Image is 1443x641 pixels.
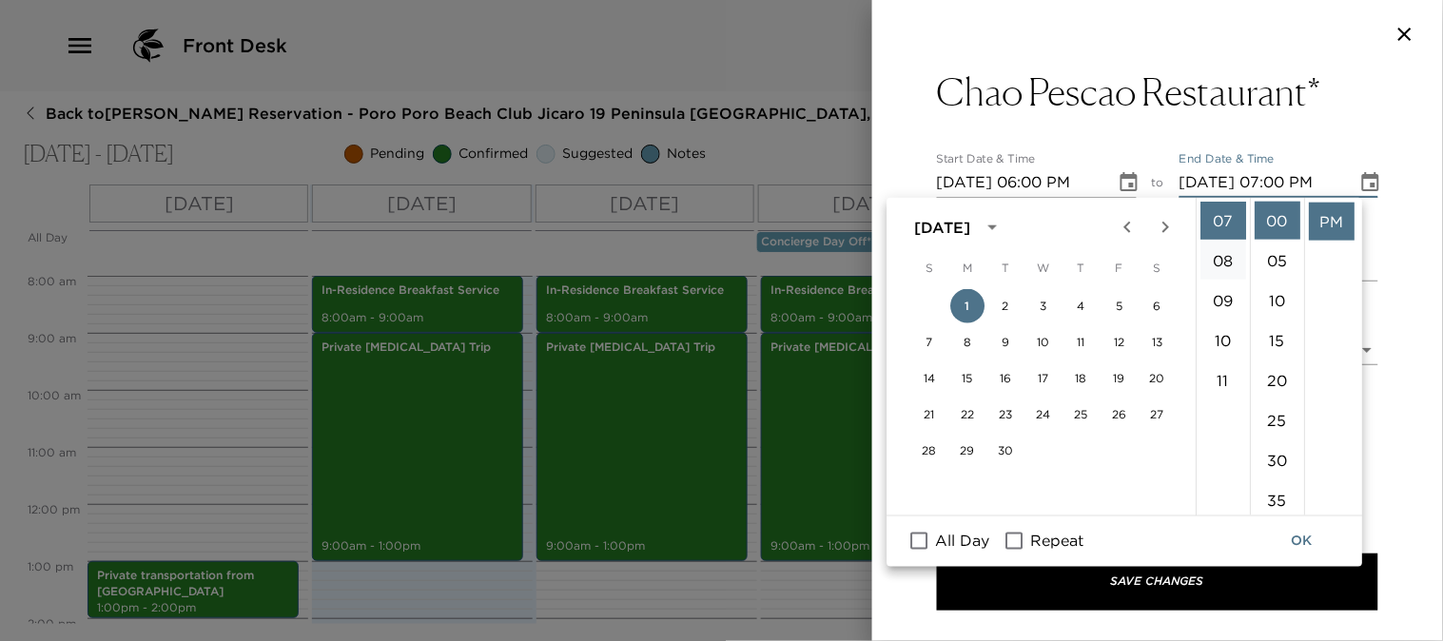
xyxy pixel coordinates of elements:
[1200,202,1246,240] li: 7 hours
[1255,481,1300,519] li: 35 minutes
[950,325,985,359] button: 8
[1026,398,1061,432] button: 24
[1026,325,1061,359] button: 10
[936,530,990,553] span: All Day
[988,289,1023,323] button: 2
[937,68,1321,114] h3: Chao Pescao Restaurant*
[937,554,1378,611] button: Save Changes
[1255,242,1300,280] li: 5 minutes
[1255,321,1300,359] li: 15 minutes
[988,325,1023,359] button: 9
[937,68,1378,114] button: Chao Pescao Restaurant*
[1180,151,1275,167] label: End Date & Time
[912,361,946,396] button: 14
[914,216,970,239] div: [DATE]
[1255,202,1300,240] li: 0 minutes
[1197,198,1250,515] ul: Select hours
[1309,163,1355,201] li: AM
[1064,289,1099,323] button: 4
[1031,530,1084,553] span: Repeat
[988,249,1023,287] span: Tuesday
[1141,325,1175,359] button: 13
[1110,164,1148,202] button: Choose date, selected date is Sep 1, 2025
[1102,289,1137,323] button: 5
[937,151,1036,167] label: Start Date & Time
[1304,198,1358,515] ul: Select meridiem
[988,434,1023,468] button: 30
[1141,398,1175,432] button: 27
[1102,361,1137,396] button: 19
[988,361,1023,396] button: 16
[1250,198,1304,515] ul: Select minutes
[912,325,946,359] button: 7
[1102,249,1137,287] span: Friday
[950,434,985,468] button: 29
[1255,401,1300,439] li: 25 minutes
[937,167,1102,198] input: MM/DD/YYYY hh:mm aa
[1026,249,1061,287] span: Wednesday
[1272,524,1333,559] button: OK
[1141,289,1175,323] button: 6
[950,249,985,287] span: Monday
[1026,289,1061,323] button: 3
[1352,164,1390,202] button: Choose date, selected date is Sep 1, 2025
[1146,208,1184,246] button: Next month
[1200,361,1246,399] li: 11 hours
[950,398,985,432] button: 22
[950,361,985,396] button: 15
[1200,282,1246,320] li: 9 hours
[1255,282,1300,320] li: 10 minutes
[1141,361,1175,396] button: 20
[1064,249,1099,287] span: Thursday
[1141,249,1175,287] span: Saturday
[1200,321,1246,359] li: 10 hours
[912,434,946,468] button: 28
[1026,361,1061,396] button: 17
[1064,325,1099,359] button: 11
[1200,242,1246,280] li: 8 hours
[1108,208,1146,246] button: Previous month
[1102,398,1137,432] button: 26
[1255,441,1300,479] li: 30 minutes
[912,249,946,287] span: Sunday
[1152,175,1164,198] span: to
[1064,361,1099,396] button: 18
[1255,361,1300,399] li: 20 minutes
[976,211,1008,243] button: calendar view is open, switch to year view
[1180,167,1345,198] input: MM/DD/YYYY hh:mm aa
[950,289,985,323] button: 1
[912,398,946,432] button: 21
[1102,325,1137,359] button: 12
[1309,203,1355,241] li: PM
[1064,398,1099,432] button: 25
[1200,162,1246,200] li: 6 hours
[988,398,1023,432] button: 23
